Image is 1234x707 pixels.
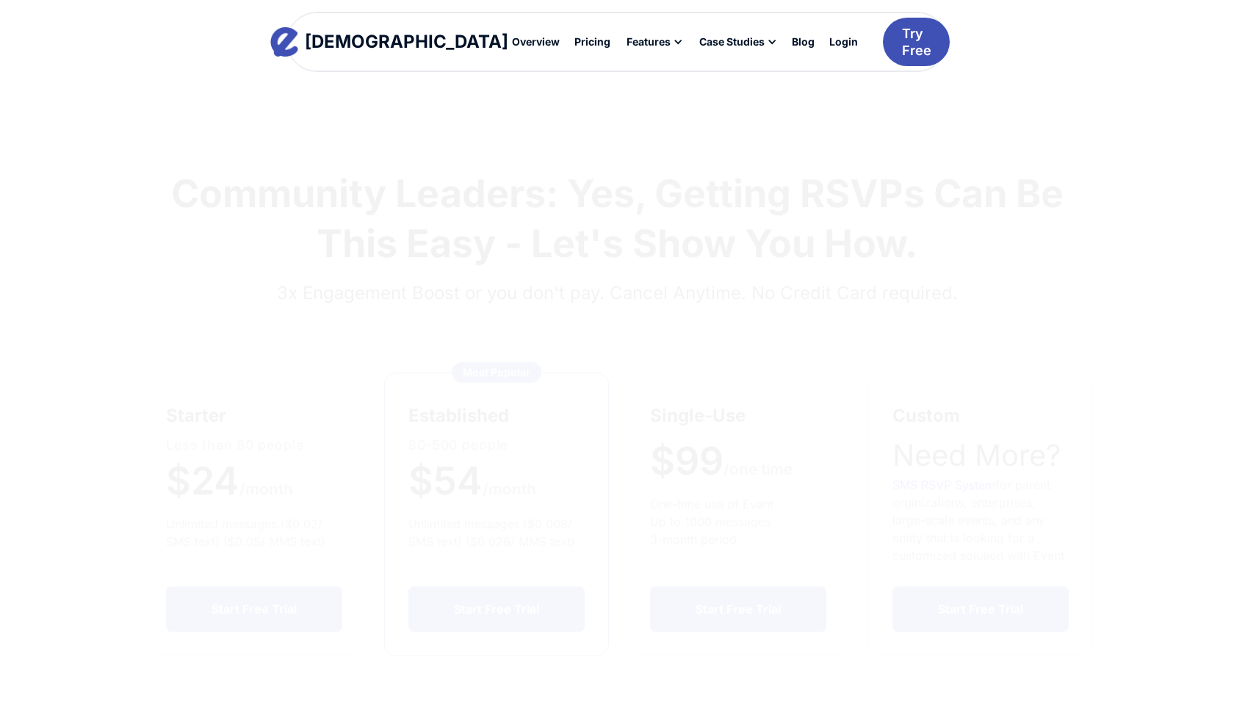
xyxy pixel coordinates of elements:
span: $24 [166,458,239,504]
div: Case Studies [690,29,784,54]
h5: Single-Use [650,404,826,428]
span: $54 [408,458,483,504]
h5: established [408,404,585,428]
h2: Need More? [892,435,1069,476]
h5: Custom [892,404,1069,428]
div: Pricing [574,37,610,47]
div: Features [627,37,671,47]
a: Start Free Trial [650,586,826,632]
a: Login [822,29,865,54]
a: Blog [784,29,822,54]
div: One-time use of Evant Up to 1000 messages 3-month period [650,495,826,548]
a: Start Free Trial [892,586,1069,632]
div: Try Free [902,25,931,60]
div: Case Studies [699,37,765,47]
span: /one time [724,460,793,478]
div: [DEMOGRAPHIC_DATA] [305,33,508,51]
div: Unlimited messages ($0.02/ SMS text) ($0.05/ MMS text) [166,515,342,550]
h1: Community Leaders: Yes, Getting RSVPs Can Be This Easy - Let's Show You How. [142,169,1092,268]
div: Most Popular [451,362,541,383]
span: /month [239,480,293,498]
a: Overview [505,29,567,54]
a: month [488,458,536,504]
a: SMS RSVP System [892,478,995,492]
div: Overview [512,37,560,47]
p: 80-500 people [408,435,585,455]
span: month [488,480,536,498]
h4: 3x Engagement Boost or you don't pay. Cancel Anytime. No Credit Card required. [142,276,1092,311]
p: Less than 80 people [166,435,342,455]
div: Unlimited messages ($0.008/ SMS text) ($0.028/ MMS text) [408,515,585,550]
a: Start Free Trial [166,586,342,632]
a: home [284,27,495,57]
span: $99 [650,438,724,484]
a: Pricing [567,29,618,54]
div: Login [829,37,858,47]
div: for parent orginizations, enterprises, large-scale events, and any entity that is looking for a c... [892,476,1069,564]
h5: starter [166,404,342,428]
div: Features [618,29,690,54]
a: Start Free Trial [408,586,585,632]
a: Try Free [883,18,950,67]
div: Blog [792,37,815,47]
span: / [483,480,488,498]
